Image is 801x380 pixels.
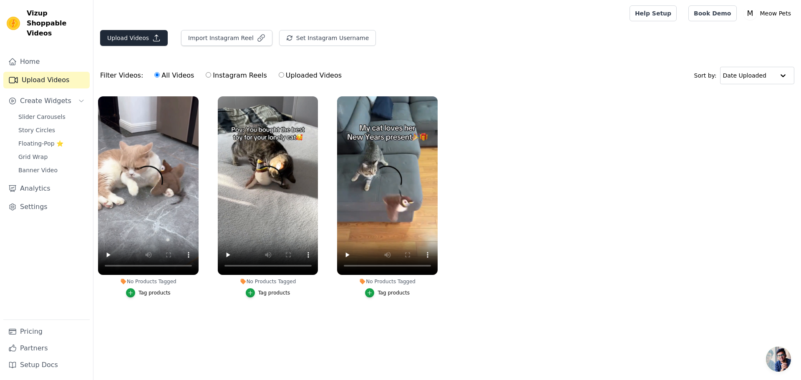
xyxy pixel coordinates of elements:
div: Tag products [258,289,290,296]
div: Filter Videos: [100,66,346,85]
a: Book Demo [688,5,736,21]
a: Banner Video [13,164,90,176]
img: Vizup [7,17,20,30]
input: Instagram Reels [206,72,211,78]
a: Setup Docs [3,357,90,373]
span: Story Circles [18,126,55,134]
a: Floating-Pop ⭐ [13,138,90,149]
button: Tag products [365,288,410,297]
label: Uploaded Videos [278,70,342,81]
a: Pricing [3,323,90,340]
button: Create Widgets [3,93,90,109]
label: Instagram Reels [205,70,267,81]
a: Grid Wrap [13,151,90,163]
a: Analytics [3,180,90,197]
a: Settings [3,199,90,215]
span: Floating-Pop ⭐ [18,139,63,148]
span: Slider Carousels [18,113,65,121]
a: Home [3,53,90,70]
div: Sort by: [694,67,795,84]
input: All Videos [154,72,160,78]
button: Import Instagram Reel [181,30,272,46]
div: Aprire la chat [766,347,791,372]
button: Tag products [126,288,171,297]
input: Uploaded Videos [279,72,284,78]
a: Partners [3,340,90,357]
a: Upload Videos [3,72,90,88]
a: Help Setup [630,5,677,21]
div: No Products Tagged [337,278,438,285]
label: All Videos [154,70,194,81]
span: Banner Video [18,166,58,174]
div: Tag products [139,289,171,296]
button: Upload Videos [100,30,168,46]
button: M Meow Pets [743,6,795,21]
div: No Products Tagged [98,278,199,285]
div: Tag products [378,289,410,296]
button: Tag products [246,288,290,297]
button: Set Instagram Username [279,30,376,46]
span: Vizup Shoppable Videos [27,8,86,38]
div: No Products Tagged [218,278,318,285]
a: Story Circles [13,124,90,136]
span: Create Widgets [20,96,71,106]
a: Slider Carousels [13,111,90,123]
text: M [747,9,753,18]
p: Meow Pets [757,6,795,21]
span: Grid Wrap [18,153,48,161]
